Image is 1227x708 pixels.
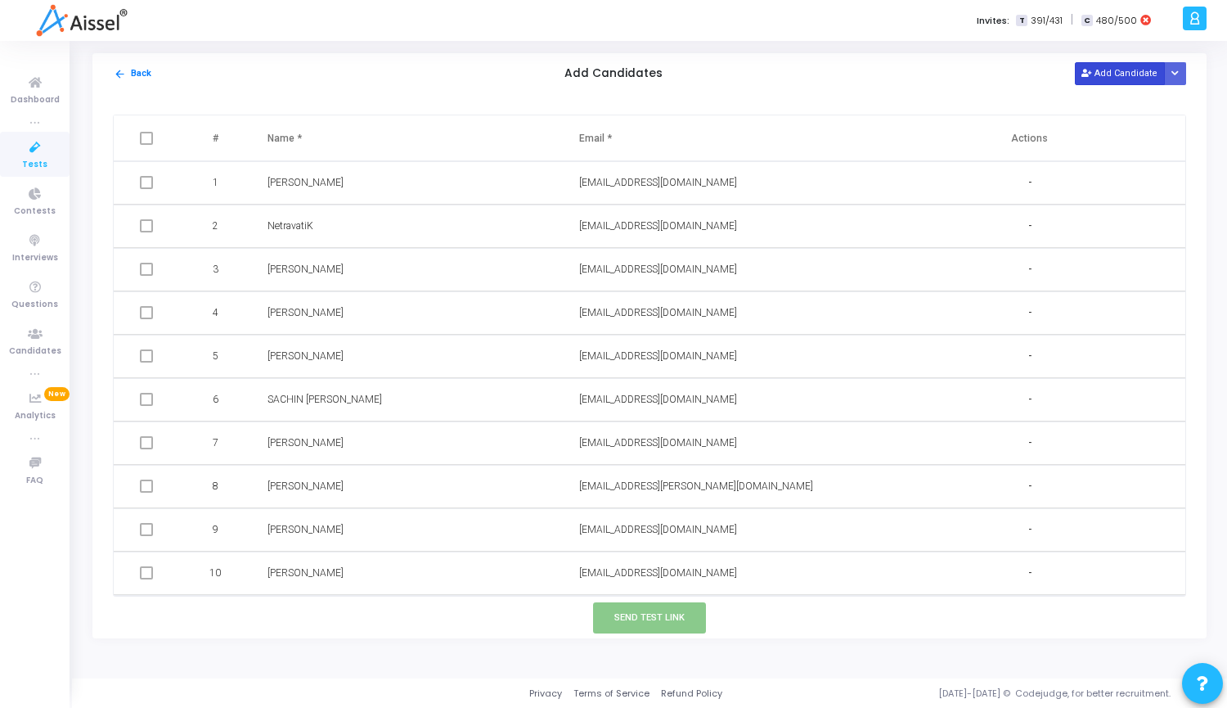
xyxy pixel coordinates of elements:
[213,435,218,450] span: 7
[213,219,218,233] span: 2
[1028,219,1031,233] span: -
[182,115,251,161] th: #
[11,93,60,107] span: Dashboard
[579,350,737,362] span: [EMAIL_ADDRESS][DOMAIN_NAME]
[1028,306,1031,320] span: -
[977,14,1009,28] label: Invites:
[593,602,706,633] button: Send Test Link
[15,409,56,423] span: Analytics
[563,115,874,161] th: Email *
[12,251,58,265] span: Interviews
[1071,11,1073,29] span: |
[1028,480,1031,494] span: -
[1028,566,1031,580] span: -
[267,394,382,405] span: SACHIN [PERSON_NAME]
[267,220,313,232] span: NetravatiK
[722,687,1207,701] div: [DATE]-[DATE] © Codejudge, for better recruitment.
[213,305,218,320] span: 4
[267,567,344,579] span: [PERSON_NAME]
[579,394,737,405] span: [EMAIL_ADDRESS][DOMAIN_NAME]
[1028,263,1031,277] span: -
[36,4,127,37] img: logo
[661,687,722,701] a: Refund Policy
[267,350,344,362] span: [PERSON_NAME]
[22,158,47,172] span: Tests
[251,115,563,161] th: Name *
[1028,349,1031,363] span: -
[1028,176,1031,190] span: -
[579,524,737,535] span: [EMAIL_ADDRESS][DOMAIN_NAME]
[26,474,43,488] span: FAQ
[14,205,56,219] span: Contests
[209,566,221,580] span: 10
[579,220,737,232] span: [EMAIL_ADDRESS][DOMAIN_NAME]
[267,264,344,275] span: [PERSON_NAME]
[213,392,218,407] span: 6
[1096,14,1137,28] span: 480/500
[267,437,344,449] span: [PERSON_NAME]
[213,522,218,537] span: 9
[1164,62,1187,84] div: Button group with nested dropdown
[1028,523,1031,537] span: -
[113,66,152,82] button: Back
[213,479,218,494] span: 8
[579,177,737,188] span: [EMAIL_ADDRESS][DOMAIN_NAME]
[9,345,61,359] span: Candidates
[579,480,813,492] span: [EMAIL_ADDRESS][PERSON_NAME][DOMAIN_NAME]
[213,262,218,277] span: 3
[579,264,737,275] span: [EMAIL_ADDRESS][DOMAIN_NAME]
[267,524,344,535] span: [PERSON_NAME]
[1075,62,1165,84] button: Add Candidate
[874,115,1185,161] th: Actions
[213,349,218,363] span: 5
[1016,15,1027,27] span: T
[267,177,344,188] span: [PERSON_NAME]
[267,480,344,492] span: [PERSON_NAME]
[213,175,218,190] span: 1
[1028,436,1031,450] span: -
[579,567,737,579] span: [EMAIL_ADDRESS][DOMAIN_NAME]
[573,687,649,701] a: Terms of Service
[529,687,562,701] a: Privacy
[1031,14,1063,28] span: 391/431
[44,387,70,401] span: New
[114,68,126,80] mat-icon: arrow_back
[579,307,737,318] span: [EMAIL_ADDRESS][DOMAIN_NAME]
[267,307,344,318] span: [PERSON_NAME]
[11,298,58,312] span: Questions
[1028,393,1031,407] span: -
[564,67,663,81] h5: Add Candidates
[579,437,737,449] span: [EMAIL_ADDRESS][DOMAIN_NAME]
[1081,15,1092,27] span: C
